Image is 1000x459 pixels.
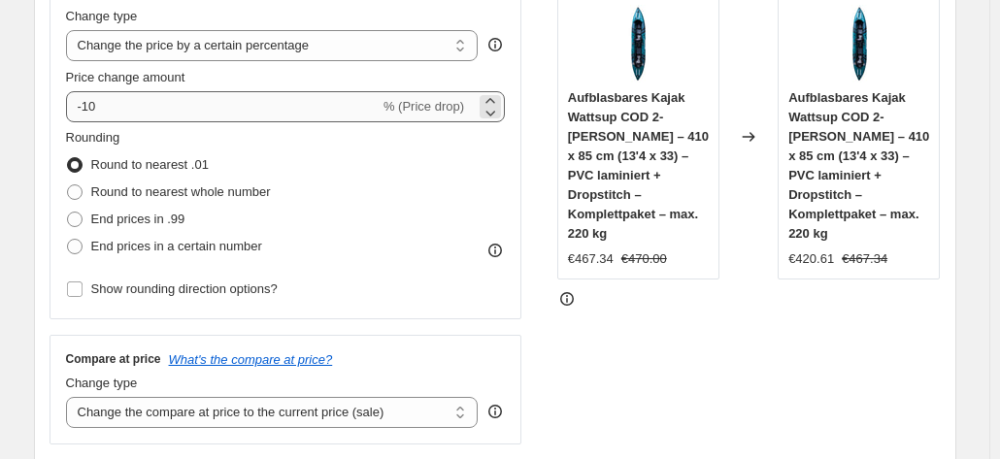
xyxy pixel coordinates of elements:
[91,239,262,253] span: End prices in a certain number
[66,91,380,122] input: -15
[91,281,278,296] span: Show rounding direction options?
[66,70,185,84] span: Price change amount
[568,249,614,269] div: €467.34
[66,130,120,145] span: Rounding
[66,351,161,367] h3: Compare at price
[820,5,898,82] img: 41isRli7IEL_80x.jpg
[788,249,834,269] div: €420.61
[91,157,209,172] span: Round to nearest .01
[788,90,929,241] span: Aufblasbares Kajak Wattsup COD 2-[PERSON_NAME] – 410 x 85 cm (13'4 x 33) – PVC laminiert + Dropst...
[91,212,185,226] span: End prices in .99
[568,90,709,241] span: Aufblasbares Kajak Wattsup COD 2-[PERSON_NAME] – 410 x 85 cm (13'4 x 33) – PVC laminiert + Dropst...
[169,352,333,367] button: What's the compare at price?
[621,249,667,269] strike: €470.00
[599,5,677,82] img: 41isRli7IEL_80x.jpg
[91,184,271,199] span: Round to nearest whole number
[842,249,887,269] strike: €467.34
[66,9,138,23] span: Change type
[485,35,505,54] div: help
[485,402,505,421] div: help
[66,376,138,390] span: Change type
[383,99,464,114] span: % (Price drop)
